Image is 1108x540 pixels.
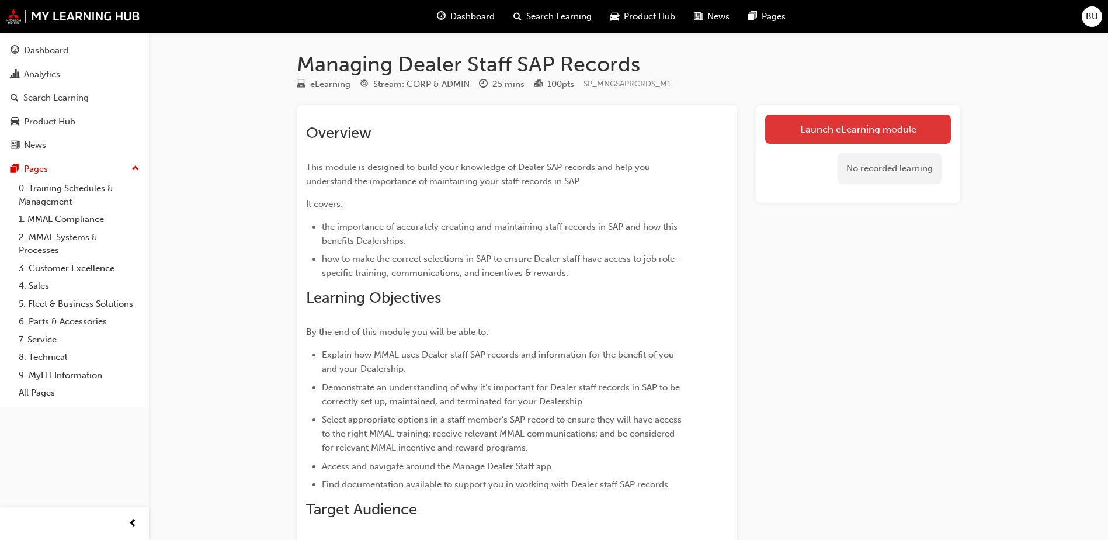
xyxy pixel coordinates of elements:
[310,78,350,91] div: eLearning
[11,46,19,56] span: guage-icon
[306,327,488,337] span: By the end of this module you will be able to:
[5,40,144,61] a: Dashboard
[297,77,350,92] div: Type
[583,79,671,89] span: Learning resource code
[11,70,19,80] span: chart-icon
[306,199,343,209] span: It covers:
[322,414,684,453] span: Select appropriate options in a staff member’s SAP record to ensure they will have access to the ...
[297,51,960,77] h1: Managing Dealer Staff SAP Records
[24,139,46,152] div: News
[707,10,730,23] span: News
[306,500,417,518] span: Target Audience
[5,87,144,109] a: Search Learning
[14,210,144,229] a: 1. MMAL Compliance
[694,9,703,24] span: news-icon
[297,79,305,90] span: learningResourceType_ELEARNING-icon
[24,44,68,57] div: Dashboard
[14,384,144,402] a: All Pages
[373,78,470,91] div: Stream: CORP & ADMIN
[24,162,48,176] div: Pages
[610,9,619,24] span: car-icon
[14,348,144,366] a: 8. Technical
[14,229,144,259] a: 2. MMAL Systems & Processes
[601,5,685,29] a: car-iconProduct Hub
[5,158,144,180] button: Pages
[24,68,60,81] div: Analytics
[306,162,652,186] span: This module is designed to build your knowledge of Dealer SAP records and help you understand the...
[24,115,75,129] div: Product Hub
[450,10,495,23] span: Dashboard
[5,111,144,133] a: Product Hub
[739,5,795,29] a: pages-iconPages
[11,117,19,127] span: car-icon
[11,93,19,103] span: search-icon
[128,517,137,531] span: prev-icon
[360,77,470,92] div: Stream
[14,295,144,313] a: 5. Fleet & Business Solutions
[547,78,574,91] div: 100 pts
[492,78,525,91] div: 25 mins
[504,5,601,29] a: search-iconSearch Learning
[306,289,441,307] span: Learning Objectives
[437,9,446,24] span: guage-icon
[11,140,19,151] span: news-icon
[23,91,89,105] div: Search Learning
[748,9,757,24] span: pages-icon
[322,382,682,407] span: Demonstrate an understanding of why it’s important for Dealer staff records in SAP to be correctl...
[14,179,144,210] a: 0. Training Schedules & Management
[6,9,140,24] img: mmal
[5,37,144,158] button: DashboardAnalyticsSearch LearningProduct HubNews
[5,134,144,156] a: News
[322,349,676,374] span: Explain how MMAL uses Dealer staff SAP records and information for the benefit of you and your De...
[762,10,786,23] span: Pages
[322,479,671,490] span: Find documentation available to support you in working with Dealer staff SAP records.
[14,366,144,385] a: 9. MyLH Information
[526,10,592,23] span: Search Learning
[479,79,488,90] span: clock-icon
[5,64,144,85] a: Analytics
[322,254,679,278] span: how to make the correct selections in SAP to ensure Dealer staff have access to job role-specific...
[534,79,543,90] span: podium-icon
[479,77,525,92] div: Duration
[14,313,144,331] a: 6. Parts & Accessories
[513,9,522,24] span: search-icon
[14,331,144,349] a: 7. Service
[685,5,739,29] a: news-iconNews
[14,259,144,278] a: 3. Customer Excellence
[322,461,554,472] span: Access and navigate around the Manage Dealer Staff app.
[306,124,371,142] span: Overview
[428,5,504,29] a: guage-iconDashboard
[322,221,680,246] span: the importance of accurately creating and maintaining staff records in SAP and how this benefits ...
[1086,10,1098,23] span: BU
[131,161,140,176] span: up-icon
[534,77,574,92] div: Points
[360,79,369,90] span: target-icon
[14,277,144,295] a: 4. Sales
[838,153,942,184] div: No recorded learning
[11,164,19,175] span: pages-icon
[765,115,951,144] a: Launch eLearning module
[624,10,675,23] span: Product Hub
[1082,6,1102,27] button: BU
